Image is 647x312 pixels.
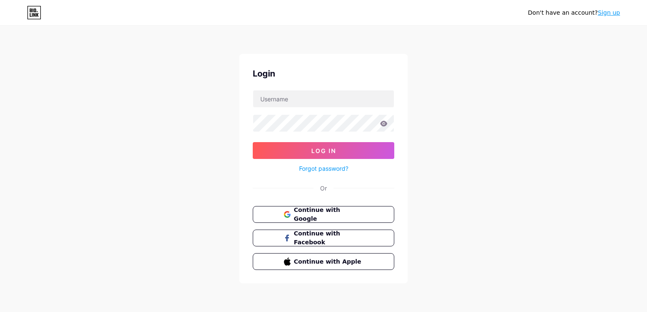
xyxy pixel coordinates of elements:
[294,229,364,247] span: Continue with Facebook
[253,90,394,107] input: Username
[253,253,394,270] button: Continue with Apple
[253,67,394,80] div: Login
[253,230,394,246] button: Continue with Facebook
[528,8,620,17] div: Don't have an account?
[294,257,364,266] span: Continue with Apple
[294,206,364,223] span: Continue with Google
[598,9,620,16] a: Sign up
[320,184,327,193] div: Or
[253,142,394,159] button: Log In
[311,147,336,154] span: Log In
[253,206,394,223] button: Continue with Google
[299,164,348,173] a: Forgot password?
